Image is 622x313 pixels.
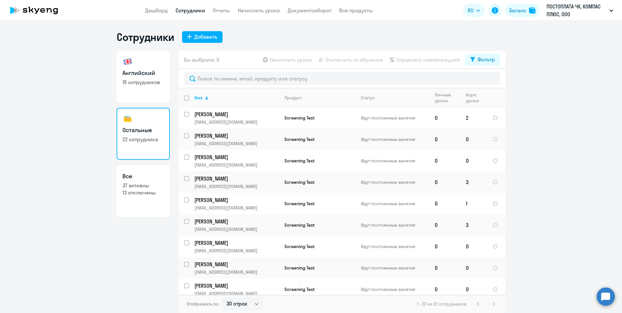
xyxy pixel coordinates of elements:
span: Отображать по: [187,301,219,307]
a: [PERSON_NAME][EMAIL_ADDRESS][DOMAIN_NAME] [194,218,279,232]
p: [EMAIL_ADDRESS][DOMAIN_NAME] [194,183,279,189]
td: 3 [461,214,487,236]
button: ПОСТОПЛАТА ЧК, КОМПАС ПЛЮС, ООО [543,3,616,18]
td: 0 [461,129,487,150]
td: 0 [430,171,461,193]
p: Идут постоянные занятия [361,265,429,271]
a: [PERSON_NAME][EMAIL_ADDRESS][DOMAIN_NAME] [194,261,279,275]
p: [PERSON_NAME] [194,132,279,139]
p: [EMAIL_ADDRESS][DOMAIN_NAME] [194,119,279,125]
p: [PERSON_NAME] [194,154,279,161]
p: [PERSON_NAME] [194,261,279,268]
p: [PERSON_NAME] [194,218,279,225]
p: [EMAIL_ADDRESS][DOMAIN_NAME] [194,291,279,296]
td: 0 [430,236,461,257]
input: Поиск по имени, email, продукту или статусу [184,72,500,85]
span: Screening Test [284,265,315,271]
a: [PERSON_NAME][EMAIL_ADDRESS][DOMAIN_NAME] [194,111,279,125]
span: Screening Test [284,179,315,185]
a: Сотрудники [176,7,205,14]
span: Screening Test [284,158,315,164]
td: 0 [430,150,461,171]
td: 0 [430,129,461,150]
a: [PERSON_NAME][EMAIL_ADDRESS][DOMAIN_NAME] [194,154,279,168]
p: Идут постоянные занятия [361,286,429,292]
td: 0 [430,193,461,214]
p: [EMAIL_ADDRESS][DOMAIN_NAME] [194,248,279,254]
button: Добавить [182,31,223,43]
span: Screening Test [284,222,315,228]
a: Отчеты [213,7,230,14]
button: RU [463,4,485,17]
div: Имя [194,95,279,101]
button: Фильтр [465,54,500,66]
span: Screening Test [284,244,315,249]
a: Английский15 сотрудников [117,51,170,103]
p: [EMAIL_ADDRESS][DOMAIN_NAME] [194,269,279,275]
span: Screening Test [284,286,315,292]
p: Идут постоянные занятия [361,222,429,228]
a: [PERSON_NAME][EMAIL_ADDRESS][DOMAIN_NAME] [194,175,279,189]
img: english [122,56,133,67]
h1: Сотрудники [117,31,174,44]
h3: Все [122,172,164,181]
p: [EMAIL_ADDRESS][DOMAIN_NAME] [194,205,279,211]
p: Идут постоянные занятия [361,201,429,207]
a: Документооборот [288,7,331,14]
p: ПОСТОПЛАТА ЧК, КОМПАС ПЛЮС, ООО [547,3,607,18]
a: Все37 активны13 отключены [117,165,170,217]
p: 15 сотрудников [122,79,164,86]
a: Начислить уроки [238,7,280,14]
div: Статус [361,95,429,101]
a: [PERSON_NAME][EMAIL_ADDRESS][DOMAIN_NAME] [194,239,279,254]
p: [PERSON_NAME] [194,282,279,289]
a: [PERSON_NAME][EMAIL_ADDRESS][DOMAIN_NAME] [194,132,279,146]
div: Корп. уроки [466,92,487,104]
a: [PERSON_NAME][EMAIL_ADDRESS][DOMAIN_NAME] [194,282,279,296]
span: Screening Test [284,201,315,207]
div: Личные уроки [435,92,460,104]
td: 0 [430,257,461,279]
h3: Английский [122,69,164,77]
p: Идут постоянные занятия [361,136,429,142]
span: 1 - 22 из 22 сотрудников [417,301,466,307]
a: Остальные22 сотрудника [117,108,170,160]
div: Личные уроки [435,92,455,104]
div: Статус [361,95,375,101]
a: [PERSON_NAME][EMAIL_ADDRESS][DOMAIN_NAME] [194,196,279,211]
div: Продукт [284,95,355,101]
p: [PERSON_NAME] [194,111,279,118]
span: Вы выбрали: 0 [184,56,219,64]
td: 0 [461,150,487,171]
img: others [122,114,133,124]
div: Корп. уроки [466,92,481,104]
p: [PERSON_NAME] [194,175,279,182]
span: Screening Test [284,136,315,142]
p: 22 сотрудника [122,136,164,143]
td: 0 [461,257,487,279]
p: Идут постоянные занятия [361,115,429,121]
p: Идут постоянные занятия [361,244,429,249]
p: [EMAIL_ADDRESS][DOMAIN_NAME] [194,162,279,168]
td: 3 [461,171,487,193]
p: 37 активны [122,182,164,189]
h3: Остальные [122,126,164,134]
img: balance [529,7,536,14]
div: Продукт [284,95,302,101]
p: [PERSON_NAME] [194,196,279,204]
div: Имя [194,95,203,101]
p: Идут постоянные занятия [361,179,429,185]
td: 1 [461,193,487,214]
td: 0 [461,279,487,300]
td: 0 [430,279,461,300]
div: Баланс [509,6,526,14]
a: Дашборд [145,7,168,14]
div: Добавить [194,33,217,41]
td: 0 [461,236,487,257]
p: 13 отключены [122,189,164,196]
button: Балансbalance [505,4,539,17]
span: RU [468,6,474,14]
p: [PERSON_NAME] [194,239,279,246]
p: [EMAIL_ADDRESS][DOMAIN_NAME] [194,141,279,146]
